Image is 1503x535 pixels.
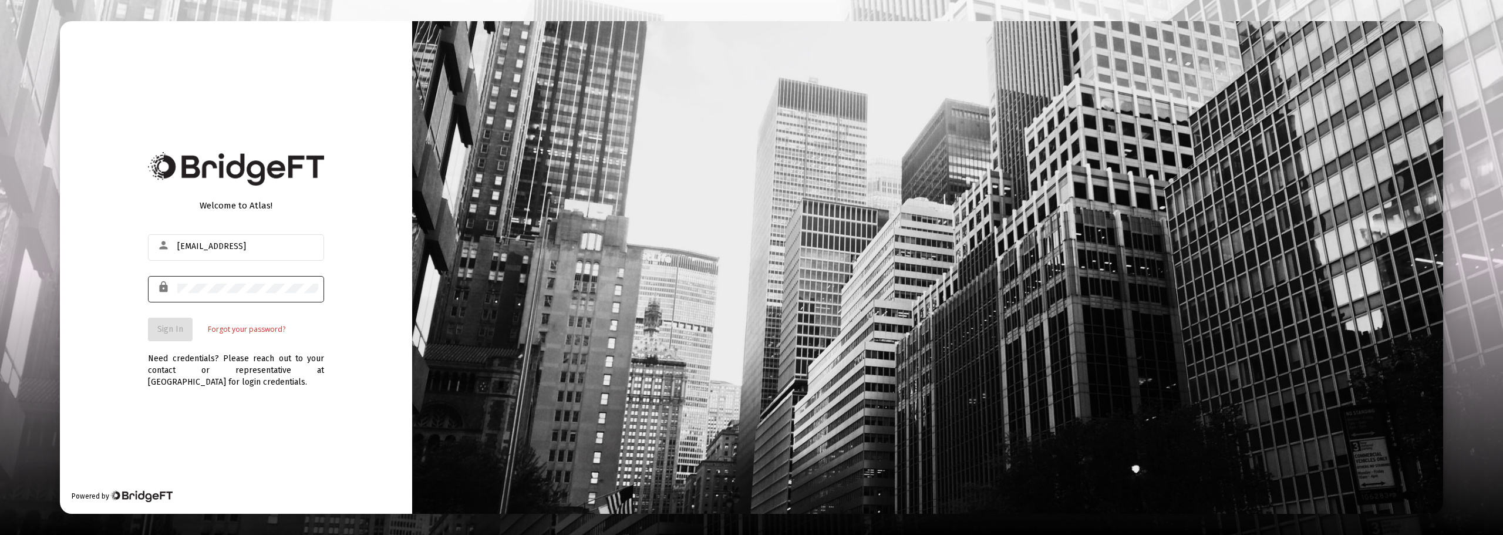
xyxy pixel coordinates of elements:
mat-icon: lock [157,280,171,294]
a: Forgot your password? [208,324,285,335]
div: Powered by [72,490,172,502]
div: Need credentials? Please reach out to your contact or representative at [GEOGRAPHIC_DATA] for log... [148,341,324,388]
button: Sign In [148,318,193,341]
span: Sign In [157,324,183,334]
input: Email or Username [177,242,318,251]
mat-icon: person [157,238,171,253]
img: Bridge Financial Technology Logo [148,152,324,186]
div: Welcome to Atlas! [148,200,324,211]
img: Bridge Financial Technology Logo [110,490,172,502]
